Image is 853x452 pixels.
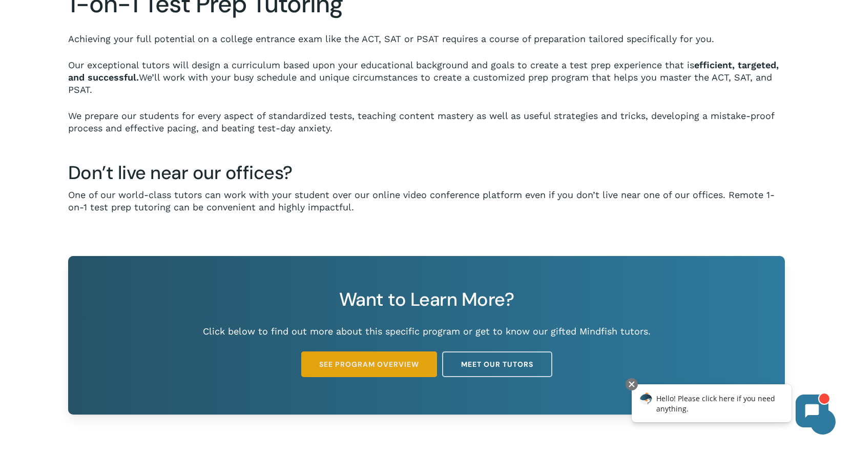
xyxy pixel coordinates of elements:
[4,51,849,61] div: Delete
[68,60,779,83] strong: efficient, targeted, and successful.
[4,61,849,70] div: Options
[4,70,849,79] div: Sign out
[621,376,839,438] iframe: Chatbot
[301,351,437,377] a: See Program Overview
[4,24,849,33] div: Sort A > Z
[100,288,753,311] h3: Want to Learn More?
[442,351,552,377] a: Meet Our Tutors
[319,359,419,369] span: See Program Overview
[461,359,533,369] span: Meet Our Tutors
[68,59,785,110] p: Our exceptional tutors will design a curriculum based upon your educational background and goals ...
[68,189,785,213] p: One of our world-class tutors can work with your student over our online video conference platfor...
[100,325,753,338] p: Click below to find out more about this specific program or get to know our gifted Mindfish tutors.
[68,161,785,185] h3: Don’t live near our offices?
[68,110,785,134] p: We prepare our students for every aspect of standardized tests, teaching content mastery as well ...
[4,42,849,51] div: Move To ...
[68,33,785,59] p: Achieving your full potential on a college entrance exam like the ACT, SAT or PSAT requires a cou...
[4,33,849,42] div: Sort New > Old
